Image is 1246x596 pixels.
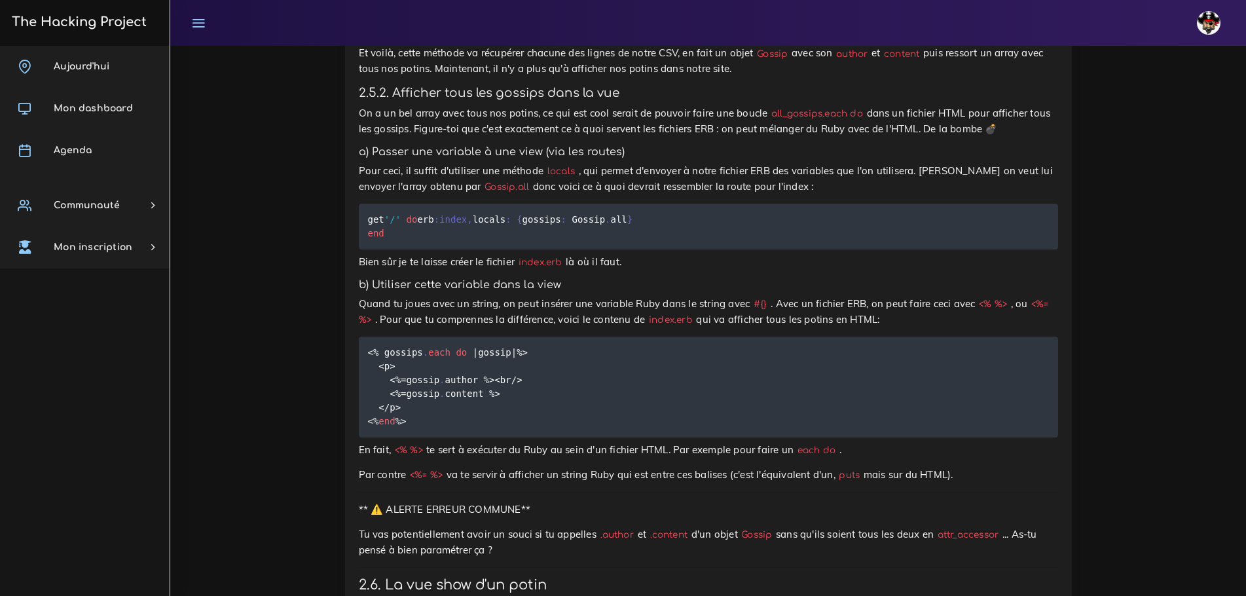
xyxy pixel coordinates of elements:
code: each do [794,443,839,457]
span: do [407,214,418,225]
code: author [833,47,871,61]
span: Mon dashboard [54,103,133,113]
code: <% gossips gossip %> <p> <% gossip author %><br > <% gossip content %> < p> <% %> [368,345,528,428]
span: = [401,375,406,385]
code: index.erb [645,313,696,327]
span: } [627,214,632,225]
span: do [456,347,467,358]
code: get erb locals gossips all [368,212,633,240]
p: Bien sûr je te laisse créer le fichier là où il faut. [359,254,1058,270]
span: . [605,214,610,225]
img: avatar [1197,11,1220,35]
span: / [384,402,390,413]
span: . [439,388,445,399]
p: On a un bel array avec tous nos potins, ce qui est cool serait de pouvoir faire une boucle dans u... [359,105,1058,137]
code: <%= %> [359,297,1049,327]
code: <% %> [391,443,426,457]
p: Par contre va te servir à afficher un string Ruby qui est entre ces balises (c'est l'équivalent d... [359,467,1058,483]
code: content [881,47,924,61]
span: { [517,214,522,225]
span: , [467,214,472,225]
span: Aujourd'hui [54,62,109,71]
code: locals [543,164,578,178]
p: Et voilà, cette méthode va récupérer chacune des lignes de notre CSV, en fait un objet avec son e... [359,45,1058,77]
code: puts [835,468,864,482]
h5: a) Passer une variable à une view (via les routes) [359,146,1058,158]
span: :index [434,214,467,225]
span: '/' [384,214,401,225]
code: .content [646,528,691,542]
code: #{} [750,297,771,311]
code: attr_accessor [934,528,1002,542]
p: Pour ceci, il suffit d'utiliser une méthode , qui permet d'envoyer à notre fichier ERB des variab... [359,163,1058,195]
span: . [439,375,445,385]
h3: 2.6. La vue show d'un potin [359,577,1058,593]
p: ** ⚠️ ALERTE ERREUR COMMUNE** [359,502,1058,517]
code: <%= %> [407,468,447,482]
code: Gossip [754,47,792,61]
span: end [368,228,384,238]
span: = [401,388,406,399]
span: each [428,347,450,358]
p: Tu vas potentiellement avoir un souci si tu appelles et d'un objet sans qu'ils soient tous les de... [359,527,1058,558]
span: | [511,347,517,358]
p: Quand tu joues avec un string, on peut insérer une variable Ruby dans le string avec . Avec un fi... [359,296,1058,327]
h4: 2.5.2. Afficher tous les gossips dans la vue [359,86,1058,100]
h3: The Hacking Project [8,15,147,29]
code: <% %> [975,297,1010,311]
code: Gossip [738,528,776,542]
span: : [505,214,511,225]
code: all_gossips.each do [768,107,867,121]
code: .author [596,528,638,542]
code: Gossip.all [481,180,533,194]
span: Gossip [572,214,605,225]
span: : [561,214,566,225]
span: . [423,347,428,358]
code: index.erb [515,255,566,269]
span: Agenda [54,145,92,155]
h5: b) Utiliser cette variable dans la view [359,279,1058,291]
span: Mon inscription [54,242,132,252]
p: En fait, te sert à exécuter du Ruby au sein d'un fichier HTML. Par exemple pour faire un . [359,442,1058,458]
span: Communauté [54,200,120,210]
span: / [511,375,517,385]
span: end [378,416,395,426]
span: | [473,347,478,358]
